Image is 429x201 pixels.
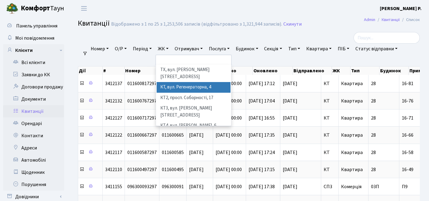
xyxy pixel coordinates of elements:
[213,66,253,75] th: Створено
[3,44,64,56] a: Клієнти
[371,149,376,156] span: 28
[283,116,318,120] span: [DATE]
[324,116,336,120] span: КТ
[283,167,318,172] span: [DATE]
[216,183,242,190] span: [DATE] 00:00
[380,5,422,12] a: [PERSON_NAME] Р.
[371,132,376,138] span: 28
[324,167,336,172] span: КТ
[249,149,275,156] span: [DATE] 17:24
[157,103,231,120] li: КТ3, вул. [PERSON_NAME][STREET_ADDRESS]
[283,21,302,27] a: Скинути
[21,3,50,13] b: Комфорт
[324,99,336,103] span: КТ
[249,183,275,190] span: [DATE] 17:38
[162,132,184,138] span: 011600665
[125,66,159,75] th: Номер
[105,166,122,173] span: 3412110
[400,16,420,23] li: Список
[112,44,129,54] a: О/Р
[216,166,242,173] span: [DATE] 00:00
[286,44,303,54] a: Тип
[155,44,171,54] a: ЖК
[341,166,363,173] span: Квартира
[341,80,363,87] span: Квартира
[21,3,64,14] span: Таун
[341,98,363,104] span: Квартира
[3,178,64,191] a: Порушення
[3,81,64,93] a: Договори продажу
[162,149,184,156] span: 011600585
[3,69,64,81] a: Заявки до КК
[216,149,242,156] span: [DATE] 00:00
[206,44,232,54] a: Послуга
[78,18,110,29] span: Квитанції
[162,166,184,173] span: 011600495
[249,166,275,173] span: [DATE] 17:15
[130,44,154,54] a: Період
[105,80,122,87] span: 3412137
[354,32,420,44] input: Пошук...
[351,66,380,75] th: Тип
[88,44,111,54] a: Номер
[293,66,332,75] th: Відправлено
[382,16,400,23] a: Квитанції
[380,66,409,75] th: Будинок
[283,184,318,189] span: [DATE]
[353,44,400,54] a: Статус відправки
[283,150,318,155] span: [DATE]
[249,98,275,104] span: [DATE] 17:04
[16,23,57,29] span: Панель управління
[335,44,352,54] a: ПІБ
[332,66,351,75] th: ЖК
[127,115,157,121] span: 011600717297
[324,133,336,138] span: КТ
[189,149,204,156] span: [DATE]
[324,81,336,86] span: КТ
[341,115,363,121] span: Квартира
[341,183,362,190] span: Комерція
[157,82,231,93] li: КТ, вул. Регенераторна, 4
[157,93,231,103] li: КТ2, просп. Соборності, 17
[371,183,379,190] span: 03П
[157,65,231,82] li: ТХ, вул. [PERSON_NAME][STREET_ADDRESS]
[216,132,242,138] span: [DATE] 00:00
[105,98,122,104] span: 3412132
[341,132,363,138] span: Квартира
[103,66,125,75] th: #
[3,32,64,44] a: Мої повідомлення
[364,16,375,23] a: Admin
[233,44,260,54] a: Будинок
[371,98,376,104] span: 28
[189,166,204,173] span: [DATE]
[111,21,282,27] div: Відображено з 1 по 25 з 1,253,506 записів (відфільтровано з 1,321,944 записів).
[3,166,64,178] a: Щоденник
[3,20,64,32] a: Панель управління
[189,183,204,190] span: [DATE]
[3,93,64,105] a: Документи
[262,44,285,54] a: Секція
[127,149,157,156] span: 011600587297
[283,99,318,103] span: [DATE]
[3,56,64,69] a: Всі клієнти
[105,132,122,138] span: 3412122
[127,183,157,190] span: 096300093297
[283,81,318,86] span: [DATE]
[6,2,18,15] img: logo.png
[76,3,92,13] button: Переключити навігацію
[3,142,64,154] a: Адреси
[78,66,103,75] th: Дії
[324,150,336,155] span: КТ
[371,115,376,121] span: 28
[283,133,318,138] span: [DATE]
[189,132,204,138] span: [DATE]
[371,80,376,87] span: 28
[127,80,157,87] span: 011600817297
[127,166,157,173] span: 011600497297
[105,149,122,156] span: 3412117
[3,130,64,142] a: Контакти
[371,166,376,173] span: 28
[162,183,184,190] span: 096300091
[249,132,275,138] span: [DATE] 17:35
